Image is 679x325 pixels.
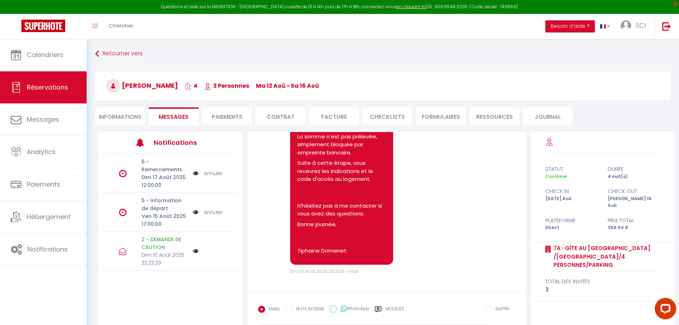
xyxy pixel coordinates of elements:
p: Dim 10 Août 2025 23:23:29 [142,251,188,267]
p: 5 - Information de départ [142,197,188,212]
span: Hébergement [27,212,71,221]
li: Ressources [469,107,519,125]
span: Analytics [27,147,56,156]
span: Chercher [109,22,133,29]
li: Contrat [256,107,305,125]
label: EMAIL [265,306,280,314]
div: statut [541,165,603,173]
a: en cliquant ici [396,4,426,10]
a: Retourner vers [95,47,670,60]
span: ma 12 Aoû - sa 16 Aoû [256,82,319,90]
img: logout [662,22,671,31]
span: 4 [185,82,197,90]
p: 2 - DEMANDE DE CAUTION [142,235,188,251]
p: Bonne journée, [297,220,386,229]
a: 7A · Gîte Au [GEOGRAPHIC_DATA] /[GEOGRAPHIC_DATA]/4 personnes/parking [551,244,661,269]
li: Paiements [202,107,252,125]
div: 359.44 € [603,224,665,231]
span: Messages [27,115,59,124]
img: NO IMAGE [193,169,199,177]
span: SCI [636,21,646,30]
p: Dim 17 Août 2025 12:00:00 [142,173,188,189]
button: Besoin d'aide ? [545,20,595,32]
p: Tiphaine Domenet [297,247,386,255]
a: ... SCI [615,14,655,39]
label: Modèles [385,306,404,318]
div: check out [603,187,665,195]
div: Plateforme [541,216,603,225]
label: RAPPEL [492,306,510,314]
div: total des invités [545,277,661,286]
img: ... [621,20,631,31]
div: 3 [545,285,661,294]
span: Paiements [27,180,60,189]
li: CHECKLISTS [362,107,412,125]
a: Annuler [204,208,223,216]
span: Réservations [27,83,68,92]
img: NO IMAGE [193,248,199,254]
p: La somme n'est pas prélevée, simplement bloquée par empreinte bancaire. [297,133,386,157]
span: Dim 10 Août 2025 23:23:31 - mail [290,268,358,274]
img: NO IMAGE [193,208,199,216]
p: Ven 15 Août 2025 17:00:00 [142,212,188,228]
iframe: LiveChat chat widget [649,295,679,325]
span: 3 Personnes [204,82,249,90]
p: N'hésitez pas à me contacter si vous avez des questions. [297,202,386,218]
div: check in [541,187,603,195]
span: Notifications [27,245,68,254]
a: Chercher [103,14,139,39]
span: Messages [159,113,189,121]
li: Informations [95,107,145,125]
div: Direct [541,224,603,231]
a: Annuler [204,169,223,177]
span: Calendriers [27,50,63,59]
span: Confirmé [545,173,567,179]
li: Facture [309,107,359,125]
li: FORMULAIRES [416,107,466,125]
div: [DATE] Aoû [541,195,603,209]
label: WhatsApp [337,305,369,313]
span: [PERSON_NAME] [106,81,178,90]
div: 4 nuit(s) [603,173,665,180]
li: Journal [523,107,573,125]
p: 6 - Remerciements [142,158,188,173]
img: Super Booking [21,20,65,32]
h3: Notifications [154,134,210,151]
div: [PERSON_NAME] 16 Aoû [603,195,665,209]
label: NOTE INTERNE [293,306,324,314]
div: Prix total [603,216,665,225]
div: durée [603,165,665,173]
p: Suite à cette étape, vous recevrez les indications et le code d'accès au logement. [297,159,386,183]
